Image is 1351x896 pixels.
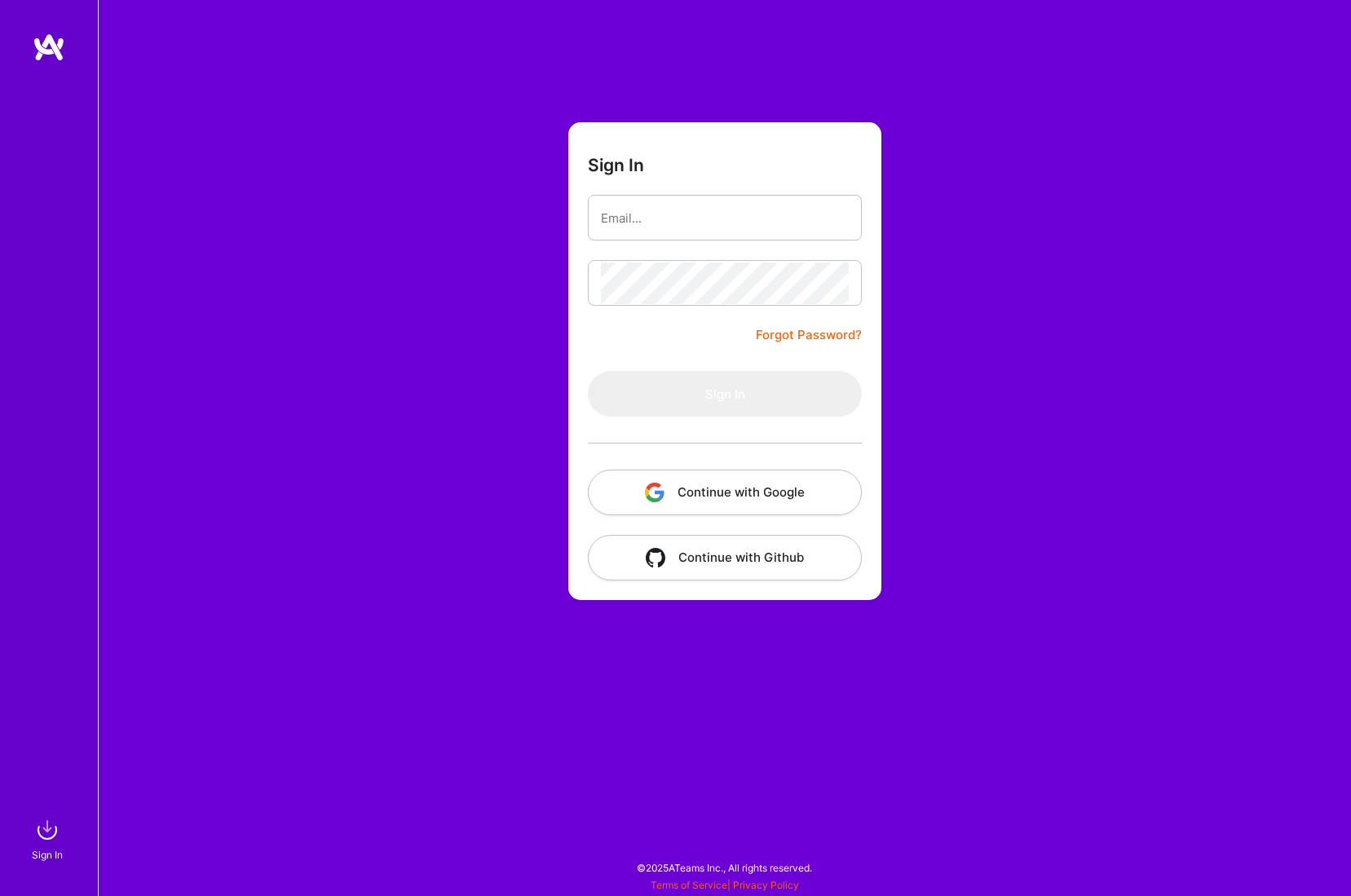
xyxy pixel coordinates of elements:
img: logo [33,33,65,62]
a: Privacy Policy [733,879,799,891]
button: Continue with Google [588,470,862,515]
img: icon [645,483,664,502]
a: Forgot Password? [756,325,862,345]
div: © 2025 ATeams Inc., All rights reserved. [98,847,1351,888]
div: Sign In [32,846,63,863]
a: Terms of Service [651,879,727,891]
span: | [651,879,799,891]
input: Email... [601,197,849,239]
a: sign inSign In [34,814,64,863]
button: Continue with Github [588,535,862,580]
h3: Sign In [588,155,644,175]
img: icon [646,548,665,567]
img: sign in [31,814,64,846]
button: Sign In [588,371,862,417]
